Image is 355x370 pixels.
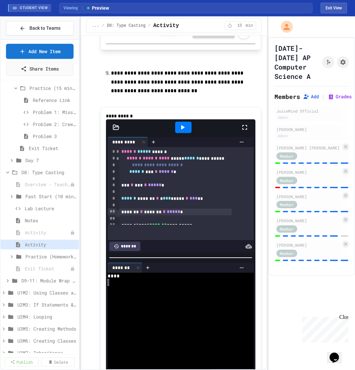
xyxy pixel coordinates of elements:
[29,85,76,92] span: Practice (15 mins)
[33,109,76,116] span: Problem 1: Mission Status Display
[41,357,75,367] a: Delete
[280,250,294,256] span: Member
[25,193,76,200] span: Fast Start (10 mins)
[6,61,74,76] a: Share Items
[70,266,75,271] div: Unpublished
[17,313,76,320] span: U2M4: Looping
[276,145,341,151] div: [PERSON_NAME] [PERSON_NAME]
[17,289,76,296] span: U1M2: Using Classes and Objects
[276,218,341,224] div: [PERSON_NAME]
[3,3,46,42] div: Chat with us now!Close
[276,126,347,132] div: [PERSON_NAME]
[300,314,348,343] iframe: chat widget
[33,133,76,140] span: Problem 3
[21,169,76,176] span: D8: Type Casting
[303,93,319,100] button: Add
[33,121,76,128] span: Problem 2: Crew Roster
[70,182,75,187] div: Unpublished
[280,153,294,159] span: Member
[327,343,348,363] iframe: chat widget
[246,23,253,28] span: min
[86,5,109,12] span: Preview
[33,97,76,104] span: Reference Link
[17,301,76,308] span: U2M3: If Statements & Control Flow
[17,337,76,344] span: U3M6: Creating Classes
[234,23,245,28] span: 15
[280,202,294,208] span: Member
[6,44,74,59] a: Add New Item
[5,357,38,367] a: Publish
[64,5,83,11] span: Viewing
[276,169,341,175] div: [PERSON_NAME]
[25,217,76,224] span: Notes
[276,115,289,120] div: Admin
[25,241,76,248] span: Activity
[322,93,325,101] span: |
[6,21,74,35] button: Back to Teams
[17,325,76,332] span: U3M5: Creating Methods
[280,226,294,232] span: Member
[276,108,347,114] div: JuiceMind Official
[322,56,334,68] button: Click to see fork details
[148,23,150,28] span: /
[337,56,349,68] button: Assignment Settings
[70,230,75,235] div: Unpublished
[25,205,76,212] span: Lab Lecture
[17,349,76,356] span: U3M7: Inheritance
[92,23,99,28] span: ...
[21,277,76,284] span: D9-11: Module Wrap Up
[102,23,104,28] span: /
[280,177,294,183] span: Member
[25,229,70,236] span: Activity
[25,253,76,260] span: Practice (Homework, if needed)
[25,181,70,188] span: Overview - Teacher Only
[274,92,300,101] h2: Members
[25,265,70,272] span: Exit Ticket
[274,43,320,81] h1: [DATE]-[DATE] AP Computer Science A
[328,93,352,100] button: Grades
[274,19,294,34] div: My Account
[276,194,341,200] div: [PERSON_NAME]
[153,22,179,30] span: Activity
[29,145,76,152] span: Exit Ticket
[276,133,289,139] div: Admin
[25,157,76,164] span: Day 7
[276,242,341,248] div: [PERSON_NAME]
[107,23,145,28] span: D8: Type Casting
[20,5,48,11] span: STUDENT VIEW
[29,25,61,32] span: Back to Teams
[321,3,347,13] button: Exit student view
